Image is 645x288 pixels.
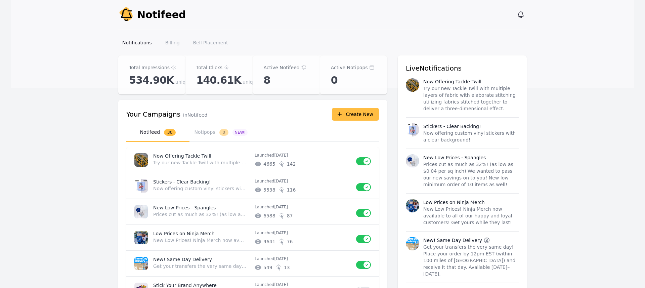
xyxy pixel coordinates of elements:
[423,85,519,112] p: Try our new Tackle Twill with multiple layers of fabric with elaborate stitching utilizing fabric...
[126,199,379,224] a: New Low Prices - SpanglesPrices cut as much as 32%! (as low as $0.04 per sq inch) We wanted to pa...
[219,129,229,136] span: 0
[423,78,481,85] p: Now Offering Tackle Twill
[331,64,368,72] p: Active Notipops
[126,225,379,250] a: Low Prices on Ninja MerchNew Low Prices! Ninja Merch now available to all of our happy and loyal ...
[153,211,247,218] p: Prices cut as much as 32%! (as low as $0.04 per sq inch) We wanted to pass our new savings on to ...
[287,187,296,193] span: # of unique clicks
[255,256,351,261] p: Launched
[331,74,338,86] span: 0
[137,9,186,21] span: Notifeed
[183,112,207,118] p: in Notifeed
[255,153,351,158] p: Launched
[126,123,379,142] nav: Tabs
[255,178,351,184] p: Launched
[274,282,288,287] time: 2025-10-01T17:14:28.626Z
[118,37,156,49] a: Notifications
[255,282,351,287] p: Launched
[423,237,482,244] p: New! Same Day Delivery
[264,64,300,72] p: Active Notifeed
[287,161,296,167] span: # of unique clicks
[263,264,272,271] span: # of unique impressions
[232,129,248,136] span: NEW!
[126,251,379,276] a: New! Same Day DeliveryGet your transfers the very same day! Place your order by 12pm EST (within ...
[153,237,247,244] p: New Low Prices! Ninja Merch now available to all of our happy and loyal customers! Get yours whil...
[126,173,379,199] a: Stickers - Clear Backing!Now offering custom vinyl stickers with a clear background!Launched[DATE...
[153,263,247,270] p: Get your transfers the very same day! Place your order by 12pm EST (within 100 miles of [GEOGRAPH...
[126,123,189,142] button: Notifeed30
[263,238,275,245] span: # of unique impressions
[153,230,249,237] p: Low Prices on Ninja Merch
[196,64,222,72] p: Total Clicks
[274,231,288,235] time: 2025-10-02T17:20:33.516Z
[332,108,379,121] button: Create New
[153,204,249,211] p: New Low Prices - Spangles
[161,37,184,49] a: Billing
[274,205,288,209] time: 2025-10-06T21:03:17.166Z
[274,256,288,261] time: 2025-10-01T20:41:10.092Z
[423,154,486,161] p: New Low Prices - Spangles
[287,238,293,245] span: # of unique clicks
[126,147,379,173] a: Now Offering Tackle TwillTry our new Tackle Twill with multiple layers of fabric with elaborate s...
[406,64,519,73] h3: Live Notifications
[423,161,519,188] p: Prices cut as much as 32%! (as low as $0.04 per sq inch) We wanted to pass our new savings on to ...
[118,7,186,23] a: Notifeed
[153,159,247,166] p: Try our new Tackle Twill with multiple layers of fabric with elaborate stitching utilizing fabric...
[263,161,275,167] span: # of unique impressions
[255,204,351,210] p: Launched
[153,256,249,263] p: New! Same Day Delivery
[263,187,275,193] span: # of unique impressions
[164,129,176,136] span: 30
[118,7,134,23] img: Your Company
[423,130,519,143] p: Now offering custom vinyl stickers with a clear background!
[196,74,241,86] span: 140.61K
[243,79,259,85] span: unique
[189,37,232,49] a: Bell Placement
[284,264,290,271] span: # of unique clicks
[129,64,170,72] p: Total Impressions
[189,123,253,142] button: Notipops0NEW!
[153,153,249,159] p: Now Offering Tackle Twill
[126,110,180,119] h3: Your Campaigns
[423,244,519,277] p: Get your transfers the very same day! Place your order by 12pm EST (within 100 miles of [GEOGRAPH...
[264,74,270,86] span: 8
[263,212,275,219] span: # of unique impressions
[153,185,247,192] p: Now offering custom vinyl stickers with a clear background!
[423,123,481,130] p: Stickers - Clear Backing!
[255,230,351,236] p: Launched
[274,153,288,158] time: 2025-10-08T17:28:39.545Z
[129,74,174,86] span: 534.90K
[153,178,249,185] p: Stickers - Clear Backing!
[274,179,288,183] time: 2025-10-07T20:37:21.371Z
[423,206,519,226] p: New Low Prices! Ninja Merch now available to all of our happy and loyal customers! Get yours whil...
[175,79,191,85] span: unique
[287,212,293,219] span: # of unique clicks
[423,199,485,206] p: Low Prices on Ninja Merch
